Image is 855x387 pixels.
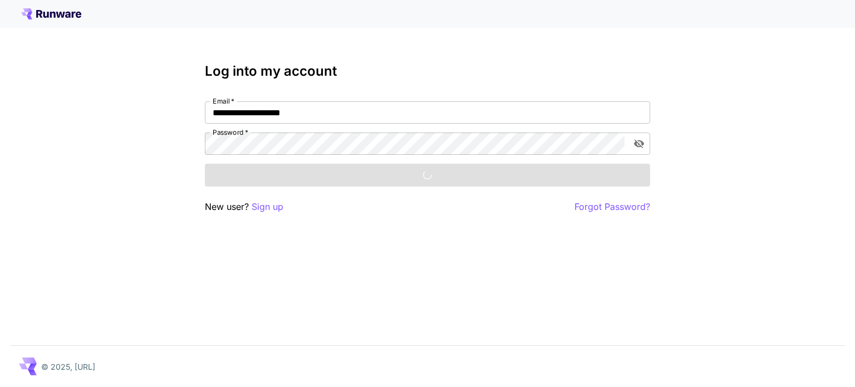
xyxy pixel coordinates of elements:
h3: Log into my account [205,63,650,79]
button: Sign up [252,200,283,214]
button: toggle password visibility [629,134,649,154]
p: New user? [205,200,283,214]
button: Forgot Password? [574,200,650,214]
label: Email [213,96,234,106]
label: Password [213,128,248,137]
p: © 2025, [URL] [41,361,95,373]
